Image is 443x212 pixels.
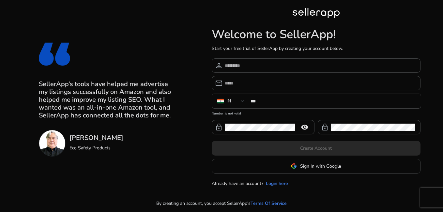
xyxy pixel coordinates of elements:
span: Sign In with Google [300,163,341,170]
span: person [215,62,223,69]
p: Already have an account? [212,180,263,187]
span: lock [321,123,329,131]
button: Sign In with Google [212,159,420,174]
p: Start your free trial of SellerApp by creating your account below. [212,45,420,52]
a: Login here [266,180,288,187]
div: IN [226,98,231,105]
span: email [215,79,223,87]
h3: [PERSON_NAME] [69,134,123,142]
img: google-logo.svg [291,163,297,169]
mat-error: Number is not valid [212,109,420,116]
h1: Welcome to SellerApp! [212,27,420,41]
p: Eco Safety Products [69,144,123,151]
mat-icon: remove_red_eye [297,123,313,131]
h3: SellerApp’s tools have helped me advertise my listings successfully on Amazon and also helped me ... [39,80,178,119]
span: lock [215,123,223,131]
a: Terms Of Service [251,200,287,207]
